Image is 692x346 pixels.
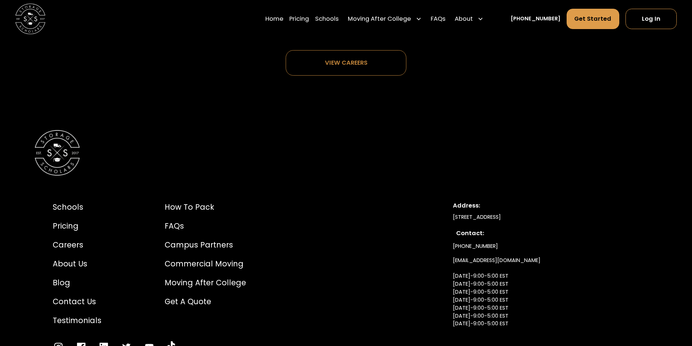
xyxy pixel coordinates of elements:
[53,220,101,232] a: Pricing
[165,277,246,288] a: Moving After College
[511,15,560,23] a: [PHONE_NUMBER]
[452,8,487,29] div: About
[53,315,101,326] a: Testimonials
[567,9,620,29] a: Get Started
[453,213,639,221] div: [STREET_ADDRESS]
[453,201,639,210] div: Address:
[289,8,309,29] a: Pricing
[53,277,101,288] a: Blog
[165,296,246,307] a: Get a Quote
[165,239,246,250] a: Campus Partners
[53,296,101,307] a: Contact Us
[453,240,498,253] a: [PHONE_NUMBER]
[15,4,45,34] a: home
[165,220,246,232] a: FAQs
[53,258,101,269] a: About Us
[53,201,101,213] a: Schools
[431,8,446,29] a: FAQs
[315,8,339,29] a: Schools
[165,258,246,269] a: Commercial Moving
[35,130,80,176] img: Storage Scholars Logomark.
[53,239,101,250] a: Careers
[15,4,45,34] img: Storage Scholars main logo
[165,201,246,213] a: How to Pack
[625,9,677,29] a: Log In
[348,15,411,24] div: Moving After College
[456,229,636,238] div: Contact:
[455,15,473,24] div: About
[345,8,425,29] div: Moving After College
[286,50,407,76] a: View careers
[325,60,367,66] div: View careers
[265,8,283,29] a: Home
